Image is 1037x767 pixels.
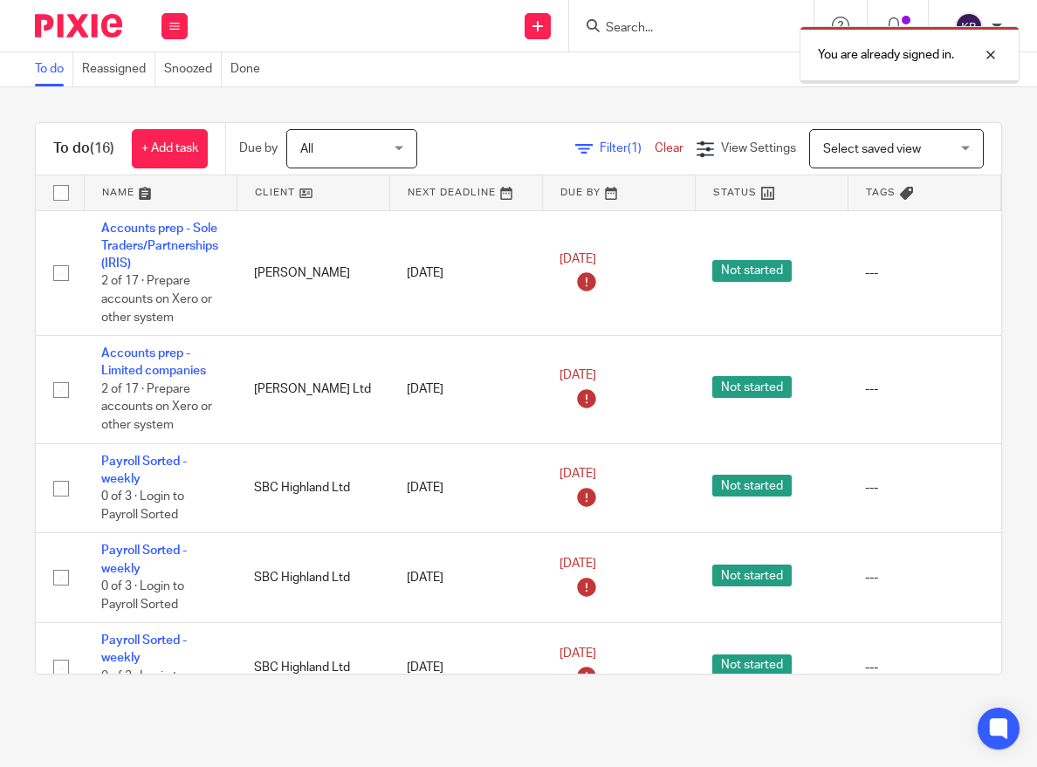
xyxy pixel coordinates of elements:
a: Payroll Sorted - weekly [101,634,187,664]
td: SBC Highland Ltd [237,623,389,713]
td: SBC Highland Ltd [237,443,389,533]
span: (16) [90,141,114,155]
span: 2 of 17 · Prepare accounts on Xero or other system [101,276,212,324]
span: 0 of 3 · Login to Payroll Sorted [101,490,184,521]
span: [DATE] [560,647,596,660]
span: [DATE] [560,468,596,480]
span: Not started [712,565,792,586]
div: --- [865,659,983,676]
span: Not started [712,475,792,496]
p: Due by [239,140,278,157]
span: 0 of 3 · Login to Payroll Sorted [101,670,184,701]
span: View Settings [721,142,796,154]
span: All [300,143,313,155]
a: Clear [655,142,683,154]
span: Not started [712,376,792,398]
a: Done [230,52,269,86]
td: [PERSON_NAME] [237,210,389,336]
a: Snoozed [164,52,222,86]
td: SBC Highland Ltd [237,533,389,623]
a: Reassigned [82,52,155,86]
span: Not started [712,260,792,282]
div: --- [865,569,983,586]
div: --- [865,264,983,282]
span: Tags [866,188,896,197]
span: Select saved view [823,143,921,155]
h1: To do [53,140,114,158]
a: Accounts prep - Limited companies [101,347,206,377]
div: --- [865,380,983,398]
p: You are already signed in. [818,46,954,64]
td: [DATE] [389,443,542,533]
a: Accounts prep - Sole Traders/Partnerships (IRIS) [101,223,218,271]
span: [DATE] [560,369,596,381]
div: --- [865,479,983,496]
a: To do [35,52,73,86]
td: [DATE] [389,336,542,443]
span: (1) [628,142,642,154]
td: [DATE] [389,623,542,713]
img: svg%3E [955,12,983,40]
span: 0 of 3 · Login to Payroll Sorted [101,580,184,611]
span: [DATE] [560,253,596,265]
td: [DATE] [389,210,542,336]
img: Pixie [35,14,122,38]
a: Payroll Sorted - weekly [101,544,187,574]
a: Payroll Sorted - weekly [101,455,187,485]
a: + Add task [132,129,208,168]
span: 2 of 17 · Prepare accounts on Xero or other system [101,383,212,431]
span: Not started [712,654,792,676]
span: Filter [600,142,655,154]
span: [DATE] [560,558,596,570]
td: [PERSON_NAME] Ltd [237,336,389,443]
td: [DATE] [389,533,542,623]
